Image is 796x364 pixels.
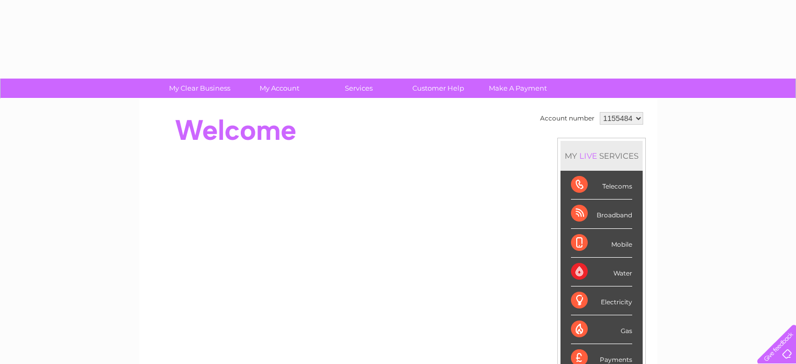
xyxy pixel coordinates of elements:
div: Gas [571,315,632,344]
div: Broadband [571,200,632,228]
div: Mobile [571,229,632,258]
a: My Account [236,79,322,98]
a: Make A Payment [475,79,561,98]
div: MY SERVICES [560,141,643,171]
div: LIVE [577,151,599,161]
a: Customer Help [395,79,481,98]
td: Account number [537,109,597,127]
a: My Clear Business [156,79,243,98]
a: Services [316,79,402,98]
div: Water [571,258,632,286]
div: Telecoms [571,171,632,200]
div: Electricity [571,286,632,315]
